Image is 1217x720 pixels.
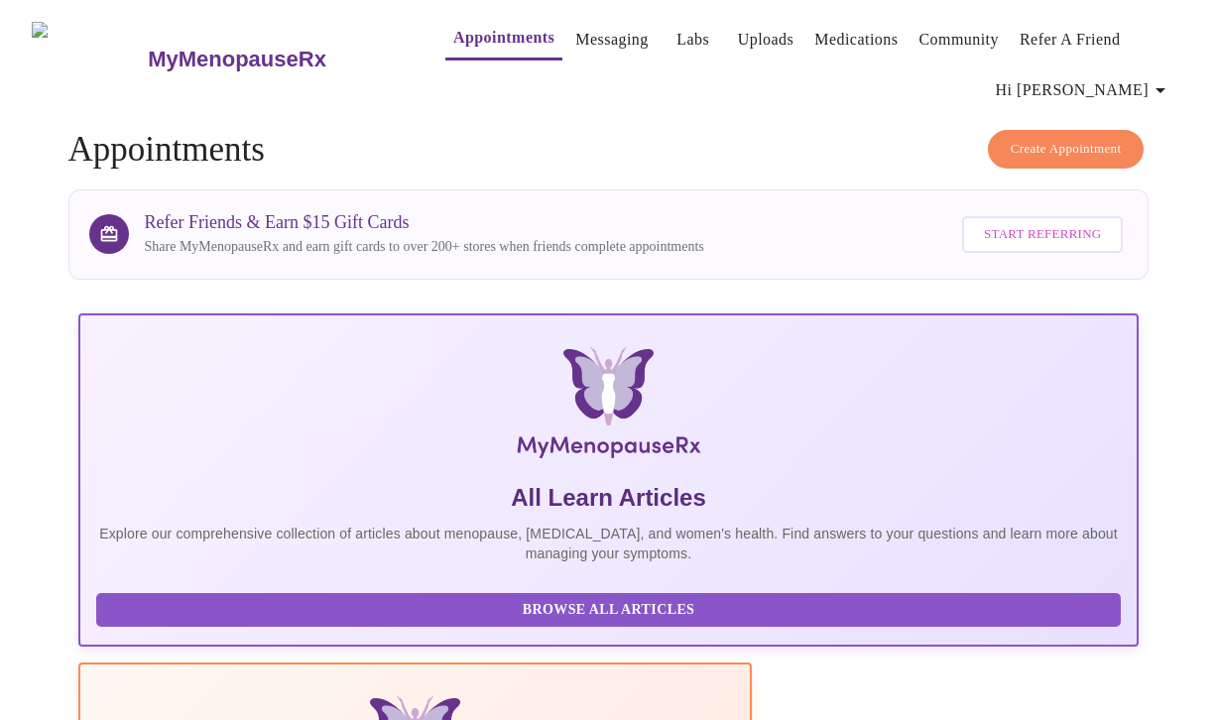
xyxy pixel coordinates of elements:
[988,130,1145,169] button: Create Appointment
[148,47,326,72] h3: MyMenopauseRx
[918,26,999,54] a: Community
[814,26,898,54] a: Medications
[575,26,648,54] a: Messaging
[1020,26,1121,54] a: Refer a Friend
[255,347,962,466] img: MyMenopauseRx Logo
[453,24,554,52] a: Appointments
[662,20,725,60] button: Labs
[96,600,1127,617] a: Browse All Articles
[1012,20,1129,60] button: Refer a Friend
[145,237,704,257] p: Share MyMenopauseRx and earn gift cards to over 200+ stores when friends complete appointments
[996,76,1172,104] span: Hi [PERSON_NAME]
[962,216,1123,253] button: Start Referring
[96,482,1122,514] h5: All Learn Articles
[988,70,1180,110] button: Hi [PERSON_NAME]
[567,20,656,60] button: Messaging
[676,26,709,54] a: Labs
[32,22,146,96] img: MyMenopauseRx Logo
[957,206,1128,263] a: Start Referring
[68,130,1150,170] h4: Appointments
[911,20,1007,60] button: Community
[806,20,906,60] button: Medications
[146,25,406,94] a: MyMenopauseRx
[96,593,1122,628] button: Browse All Articles
[1011,138,1122,161] span: Create Appointment
[984,223,1101,246] span: Start Referring
[445,18,562,60] button: Appointments
[116,598,1102,623] span: Browse All Articles
[738,26,794,54] a: Uploads
[145,212,704,233] h3: Refer Friends & Earn $15 Gift Cards
[96,524,1122,563] p: Explore our comprehensive collection of articles about menopause, [MEDICAL_DATA], and women's hea...
[730,20,802,60] button: Uploads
